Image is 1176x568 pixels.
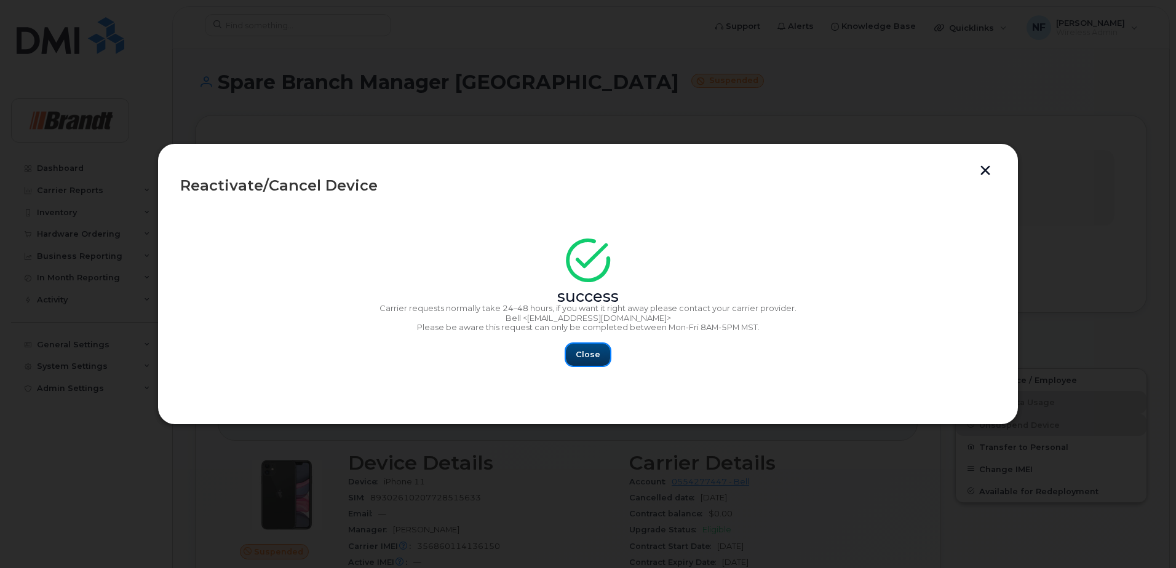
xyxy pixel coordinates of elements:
[576,349,600,360] span: Close
[180,304,996,314] p: Carrier requests normally take 24–48 hours, if you want it right away please contact your carrier...
[180,292,996,302] div: success
[180,323,996,333] p: Please be aware this request can only be completed between Mon-Fri 8AM-5PM MST.
[566,344,610,366] button: Close
[180,314,996,323] p: Bell <[EMAIL_ADDRESS][DOMAIN_NAME]>
[180,178,996,193] div: Reactivate/Cancel Device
